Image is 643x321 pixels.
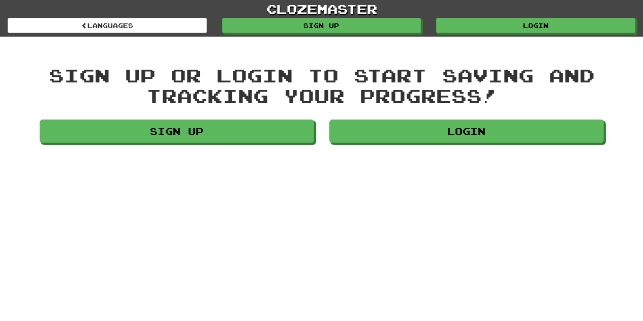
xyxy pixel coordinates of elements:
[40,65,604,105] div: Sign up or login to start saving and tracking your progress!
[40,120,314,143] a: Sign up
[8,18,207,33] a: Languages
[222,18,421,33] a: Sign up
[436,18,635,33] a: Login
[329,120,604,143] a: Login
